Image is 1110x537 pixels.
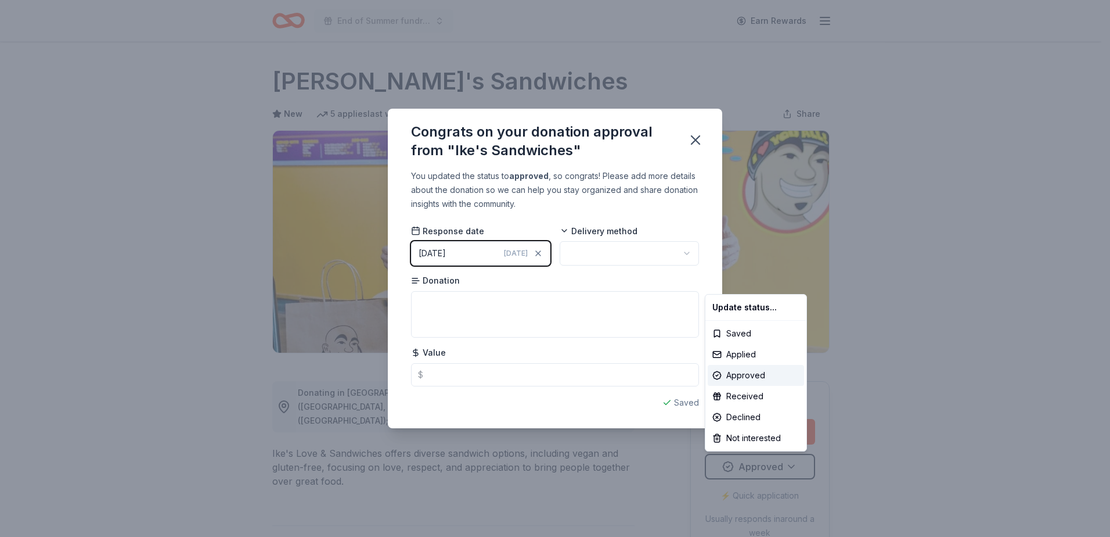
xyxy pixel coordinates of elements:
div: Not interested [708,428,804,449]
span: End of Summer fundraiser [337,14,430,28]
div: Approved [708,365,804,386]
div: Received [708,386,804,407]
div: Applied [708,344,804,365]
div: Update status... [708,297,804,318]
div: Declined [708,407,804,428]
div: Saved [708,323,804,344]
